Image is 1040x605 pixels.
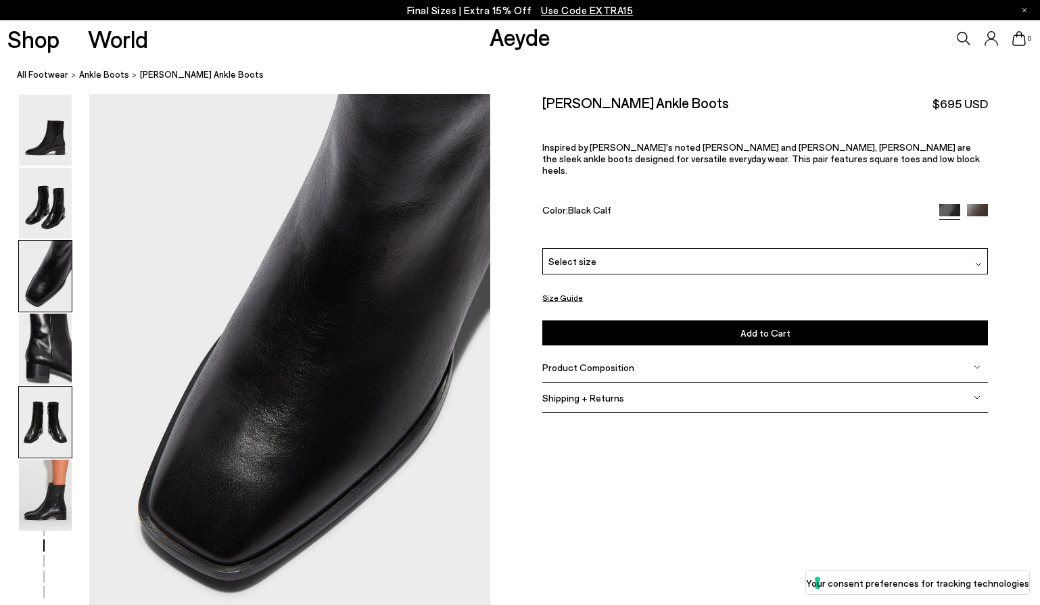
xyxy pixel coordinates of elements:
img: svg%3E [975,261,982,268]
img: Lee Leather Ankle Boots - Image 6 [19,460,72,531]
img: svg%3E [974,394,980,401]
a: Shop [7,27,60,51]
span: $695 USD [932,95,988,112]
button: Your consent preferences for tracking technologies [806,571,1029,594]
img: Lee Leather Ankle Boots - Image 4 [19,314,72,385]
img: Lee Leather Ankle Boots - Image 5 [19,387,72,458]
h2: [PERSON_NAME] Ankle Boots [542,94,729,111]
a: 0 [1012,31,1026,46]
a: World [88,27,148,51]
span: Ankle Boots [79,69,129,80]
img: svg%3E [974,364,980,370]
button: Add to Cart [542,320,988,345]
span: Shipping + Returns [542,392,624,404]
span: Product Composition [542,362,634,373]
div: Color: [542,204,924,220]
span: Inspired by [PERSON_NAME]'s noted [PERSON_NAME] and [PERSON_NAME], [PERSON_NAME] are the sleek an... [542,141,980,175]
img: Lee Leather Ankle Boots - Image 1 [19,95,72,166]
span: Navigate to /collections/ss25-final-sizes [541,4,633,16]
button: Size Guide [542,289,583,306]
label: Your consent preferences for tracking technologies [806,576,1029,590]
a: Ankle Boots [79,68,129,82]
a: All Footwear [17,68,68,82]
span: [PERSON_NAME] Ankle Boots [140,68,264,82]
span: 0 [1026,35,1033,43]
nav: breadcrumb [17,57,1040,94]
span: Select size [548,254,596,268]
p: Final Sizes | Extra 15% Off [407,2,634,19]
img: Lee Leather Ankle Boots - Image 2 [19,168,72,239]
a: Aeyde [490,22,550,51]
span: Black Calf [568,204,611,216]
img: Lee Leather Ankle Boots - Image 3 [19,241,72,312]
span: Add to Cart [740,327,790,339]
